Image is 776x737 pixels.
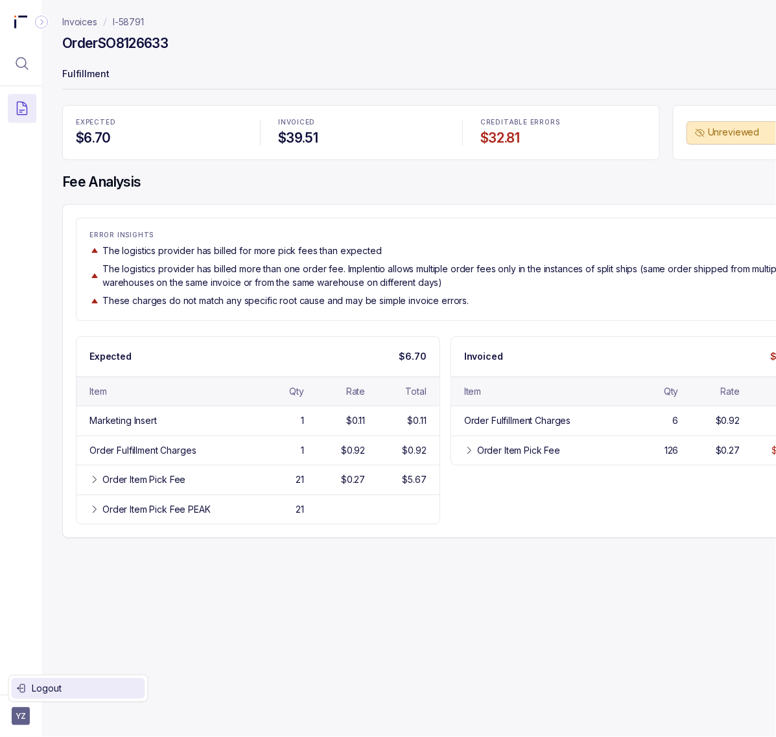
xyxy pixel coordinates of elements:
button: User initials [12,707,30,725]
nav: breadcrumb [62,16,144,29]
div: $0.92 [341,444,365,457]
div: Rate [346,385,365,398]
div: Total [406,385,427,398]
div: Order Item Pick Fee [477,444,560,457]
button: Menu Icon Button DocumentTextIcon [8,94,36,123]
p: $6.70 [399,350,427,363]
div: Order Fulfillment Charges [464,414,571,427]
img: trend image [89,246,100,255]
div: $0.27 [716,444,740,457]
div: 21 [296,473,304,486]
div: Order Fulfillment Charges [89,444,196,457]
div: $5.67 [403,473,427,486]
div: Rate [721,385,740,398]
div: $0.27 [341,473,365,486]
div: $0.92 [716,414,740,427]
div: Item [89,385,106,398]
h4: $39.51 [278,129,444,147]
div: 1 [301,414,304,427]
div: $0.11 [408,414,427,427]
div: 21 [296,503,304,516]
p: CREDITABLE ERRORS [480,119,646,126]
div: Qty [289,385,304,398]
div: 6 [673,414,679,427]
button: Menu Icon Button MagnifyingGlassIcon [8,49,36,78]
img: trend image [89,296,100,306]
div: Marketing Insert [89,414,157,427]
p: EXPECTED [76,119,242,126]
h4: Order SO8126633 [62,34,168,53]
div: Order Item Pick Fee PEAK [102,503,211,516]
a: I-58791 [113,16,144,29]
div: Collapse Icon [34,14,49,30]
p: These charges do not match any specific root cause and may be simple invoice errors. [102,294,469,307]
div: Qty [664,385,679,398]
div: Order Item Pick Fee [102,473,185,486]
p: The logistics provider has billed for more pick fees than expected [102,244,382,257]
img: trend image [89,271,100,281]
div: Item [464,385,481,398]
p: Logout [32,682,140,695]
h4: $32.81 [480,129,646,147]
p: Expected [89,350,132,363]
div: $0.11 [346,414,365,427]
a: Invoices [62,16,97,29]
p: Invoiced [464,350,503,363]
h4: $6.70 [76,129,242,147]
p: INVOICED [278,119,444,126]
div: $0.92 [403,444,427,457]
div: 126 [664,444,679,457]
div: 1 [301,444,304,457]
